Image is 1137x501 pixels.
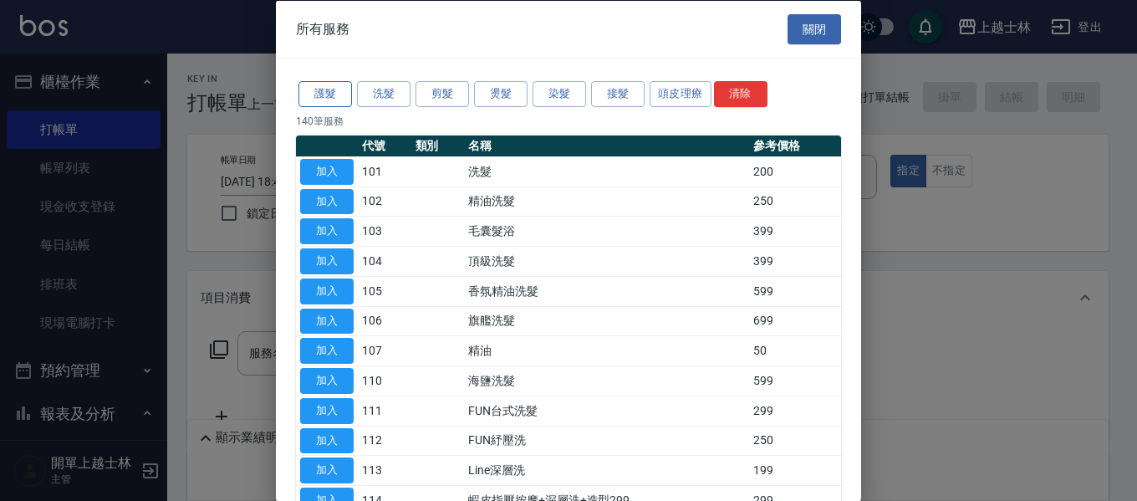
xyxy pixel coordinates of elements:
button: 燙髮 [474,81,528,107]
button: 加入 [300,218,354,244]
td: 101 [358,156,411,187]
td: 250 [749,426,841,456]
button: 加入 [300,368,354,394]
button: 頭皮理療 [650,81,711,107]
td: 399 [749,246,841,276]
td: 399 [749,216,841,246]
button: 加入 [300,458,354,483]
th: 代號 [358,135,411,156]
th: 參考價格 [749,135,841,156]
span: 所有服務 [296,20,349,37]
td: 旗艦洗髮 [464,306,749,336]
button: 關閉 [788,13,841,44]
td: 頂級洗髮 [464,246,749,276]
button: 加入 [300,308,354,334]
td: 103 [358,216,411,246]
button: 護髮 [298,81,352,107]
button: 洗髮 [357,81,410,107]
td: 599 [749,276,841,306]
td: FUN紓壓洗 [464,426,749,456]
button: 加入 [300,248,354,274]
button: 加入 [300,397,354,423]
td: 111 [358,396,411,426]
button: 加入 [300,338,354,364]
td: 112 [358,426,411,456]
td: 106 [358,306,411,336]
td: 200 [749,156,841,187]
td: 精油 [464,335,749,366]
p: 140 筆服務 [296,113,841,128]
td: 香氛精油洗髮 [464,276,749,306]
td: 199 [749,455,841,485]
button: 剪髮 [416,81,469,107]
td: 102 [358,187,411,217]
td: 113 [358,455,411,485]
td: 104 [358,246,411,276]
button: 加入 [300,427,354,453]
td: 精油洗髮 [464,187,749,217]
button: 加入 [300,188,354,214]
td: 250 [749,187,841,217]
td: 海鹽洗髮 [464,366,749,396]
button: 加入 [300,158,354,184]
td: 110 [358,366,411,396]
td: 107 [358,335,411,366]
td: 洗髮 [464,156,749,187]
td: 50 [749,335,841,366]
button: 染髮 [533,81,586,107]
td: 599 [749,366,841,396]
button: 接髮 [591,81,645,107]
button: 清除 [714,81,767,107]
th: 名稱 [464,135,749,156]
td: 毛囊髮浴 [464,216,749,246]
td: Line深層洗 [464,455,749,485]
th: 類別 [411,135,465,156]
button: 加入 [300,278,354,304]
td: 299 [749,396,841,426]
td: FUN台式洗髮 [464,396,749,426]
td: 699 [749,306,841,336]
td: 105 [358,276,411,306]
